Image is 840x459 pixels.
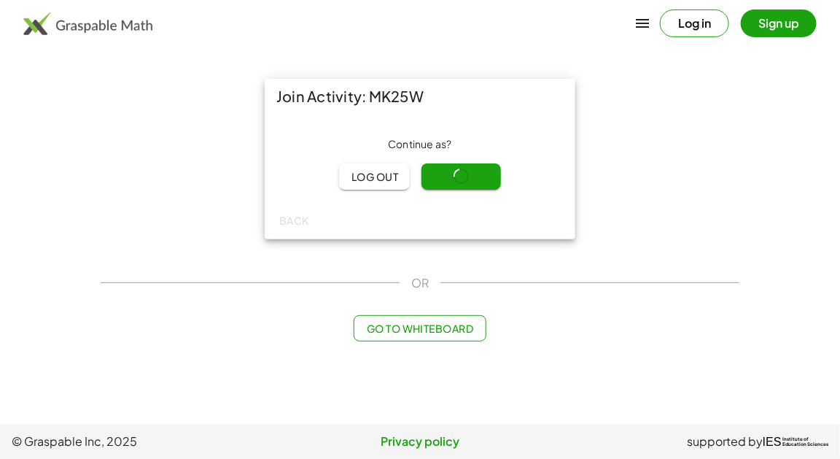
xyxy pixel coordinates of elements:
[366,322,473,335] span: Go to Whiteboard
[660,9,729,37] button: Log in
[276,137,564,152] div: Continue as ?
[687,433,763,450] span: supported by
[411,274,429,292] span: OR
[782,437,828,447] span: Institute of Education Sciences
[12,433,284,450] span: © Graspable Inc, 2025
[741,9,817,37] button: Sign up
[351,170,398,183] span: Log out
[354,315,486,342] button: Go to Whiteboard
[339,163,410,190] button: Log out
[763,433,828,450] a: IESInstitute ofEducation Sciences
[265,79,575,114] div: Join Activity: MK25W
[284,433,556,450] a: Privacy policy
[763,435,782,449] span: IES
